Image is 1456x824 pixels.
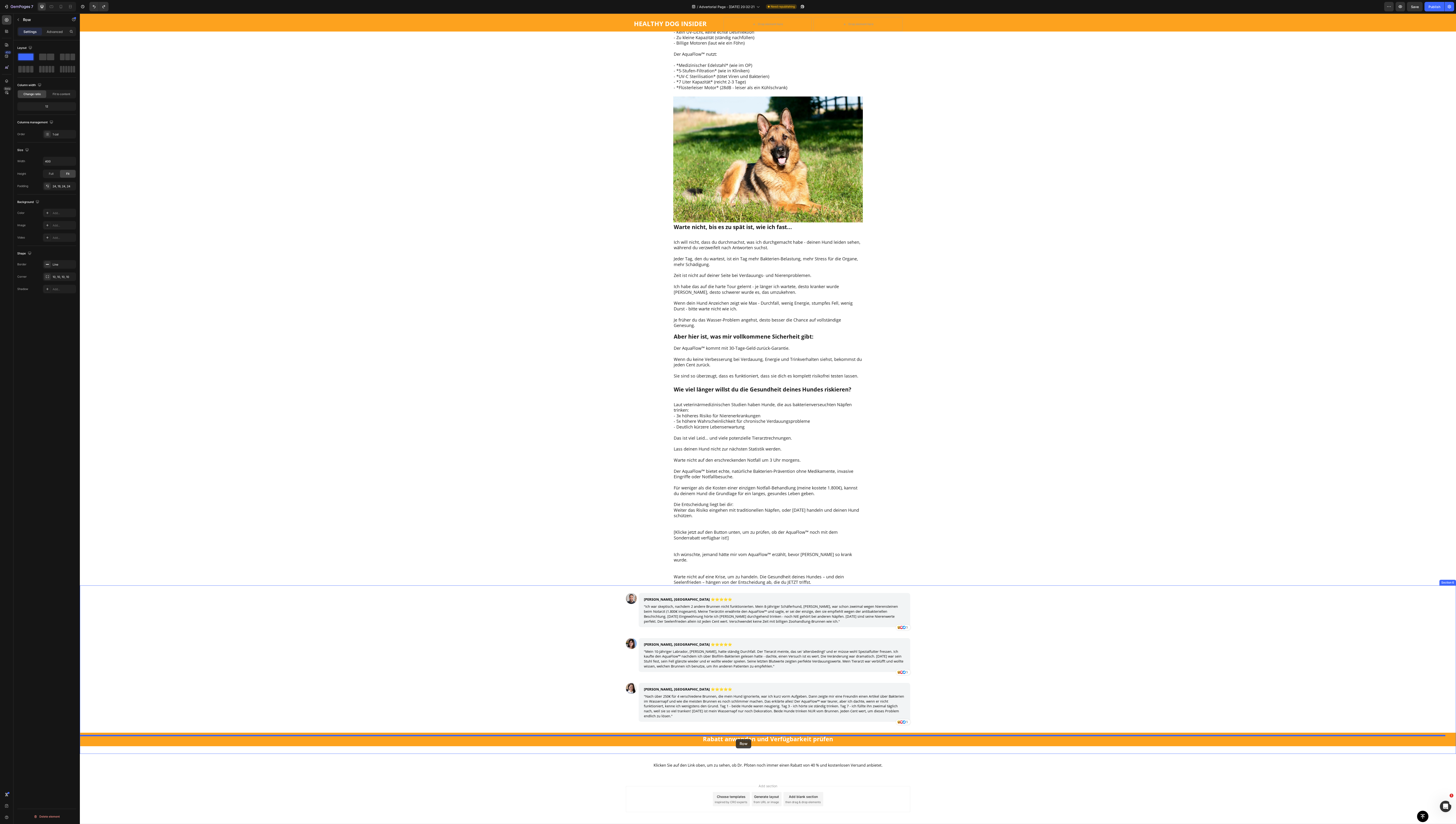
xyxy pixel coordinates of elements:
[53,262,75,267] div: Line
[53,223,75,228] div: Add...
[31,4,33,9] p: 7
[1424,2,1444,11] button: Publish
[17,211,25,215] div: Color
[89,2,109,11] div: Undo/Redo
[697,4,698,9] span: /
[1407,2,1423,11] button: Save
[699,4,755,9] span: Advertorial Page - [DATE] 20:32:21
[53,275,75,279] div: 10, 10, 10, 10
[53,211,75,215] div: Add...
[5,51,11,54] div: 450
[1411,5,1419,9] span: Save
[17,184,28,188] div: Padding
[17,172,26,176] div: Height
[49,172,54,176] span: Full
[17,159,25,163] div: Width
[4,87,11,91] div: Beta
[17,82,42,88] div: Column width
[2,2,35,11] button: 7
[17,199,40,205] div: Background
[17,119,54,126] div: Columns management
[1429,4,1440,9] div: Publish
[17,275,27,279] div: Corner
[17,262,27,267] div: Border
[17,132,25,136] div: Order
[17,147,30,153] div: Size
[23,17,63,23] p: Row
[23,29,37,34] p: Settings
[17,235,25,240] div: Video
[18,103,75,110] div: 12
[771,5,795,9] span: Need republishing
[34,814,60,819] div: Delete element
[17,223,26,227] div: Image
[53,236,75,240] div: Add...
[80,13,1456,824] iframe: To enrich screen reader interactions, please activate Accessibility in Grammarly extension settings
[17,45,33,51] div: Layout
[17,813,76,820] button: Delete element
[53,92,70,96] span: Fit to content
[17,250,32,257] div: Shape
[47,29,63,34] p: Advanced
[53,184,75,189] div: 24, 19, 24, 24
[53,132,75,137] div: 1 col
[1450,794,1453,797] span: 1
[17,287,28,291] div: Shadow
[1440,801,1451,812] iframe: Intercom live chat
[23,92,41,96] span: Change ratio
[43,157,76,166] input: Auto
[53,287,75,291] div: Add...
[66,172,69,176] span: Fit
